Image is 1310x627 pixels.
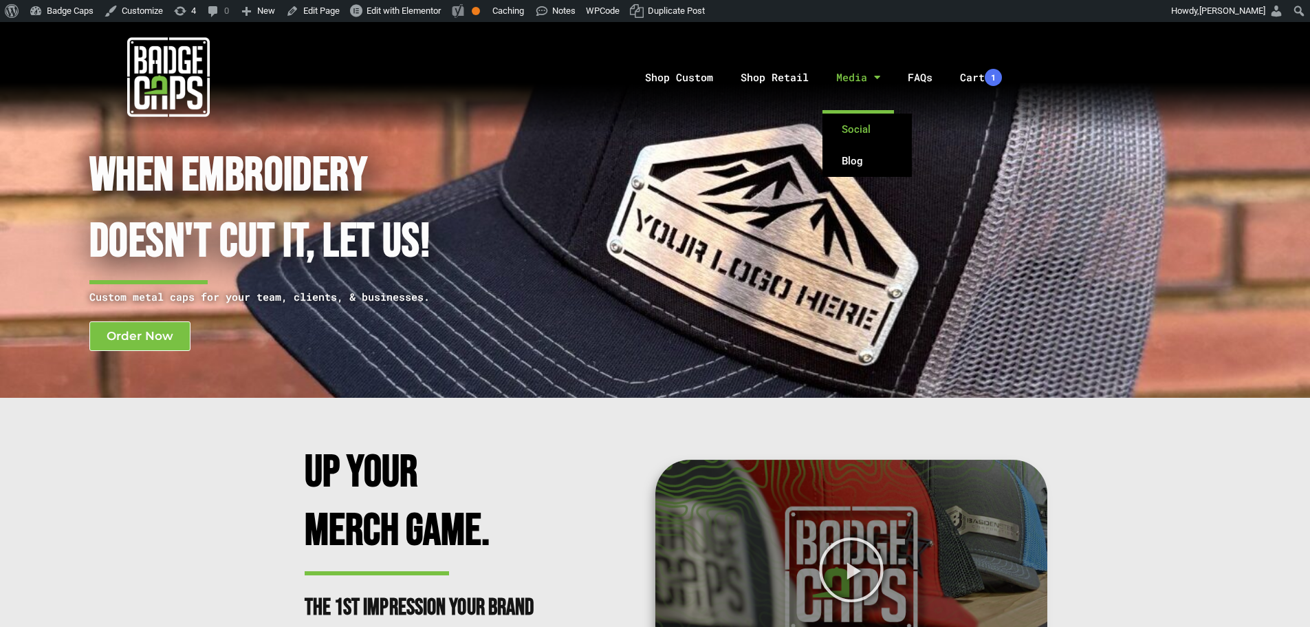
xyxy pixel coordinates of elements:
[1199,6,1265,16] span: [PERSON_NAME]
[89,321,190,351] a: Order Now
[727,41,822,114] a: Shop Retail
[89,288,582,306] p: Custom metal caps for your team, clients, & businesses.
[822,114,912,145] a: Social
[818,536,885,604] div: Play Video
[89,143,582,276] h1: When Embroidery Doesn't cut it, Let Us!
[946,41,1016,114] a: Cart1
[305,444,545,560] h2: Up Your Merch Game.
[631,41,727,114] a: Shop Custom
[822,41,894,114] a: Media
[336,41,1310,114] nav: Menu
[1241,561,1310,627] iframe: Chat Widget
[472,7,480,15] div: OK
[822,114,912,177] ul: Media
[894,41,946,114] a: FAQs
[367,6,441,16] span: Edit with Elementor
[822,145,912,177] a: Blog
[107,330,173,342] span: Order Now
[127,36,210,118] img: badgecaps white logo with green acccent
